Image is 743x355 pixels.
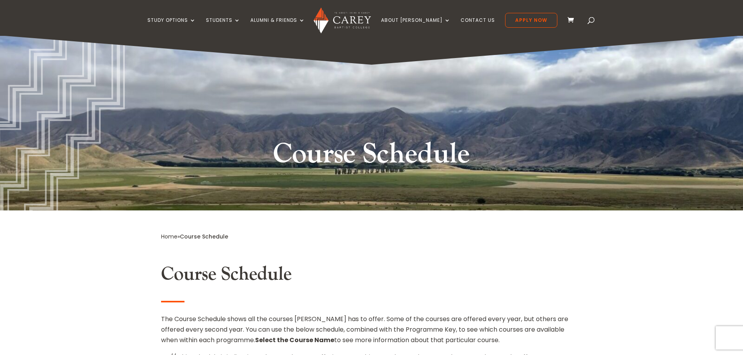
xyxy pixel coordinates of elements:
[381,18,450,36] a: About [PERSON_NAME]
[225,136,518,177] h1: Course Schedule
[161,233,228,240] span: »
[180,233,228,240] span: Course Schedule
[161,233,177,240] a: Home
[161,263,582,290] h2: Course Schedule
[250,18,305,36] a: Alumni & Friends
[147,18,196,36] a: Study Options
[505,13,557,28] a: Apply Now
[255,336,334,344] strong: Select the Course Name
[161,314,582,352] p: The Course Schedule shows all the courses [PERSON_NAME] has to offer. Some of the courses are off...
[314,7,371,34] img: Carey Baptist College
[206,18,240,36] a: Students
[461,18,495,36] a: Contact Us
